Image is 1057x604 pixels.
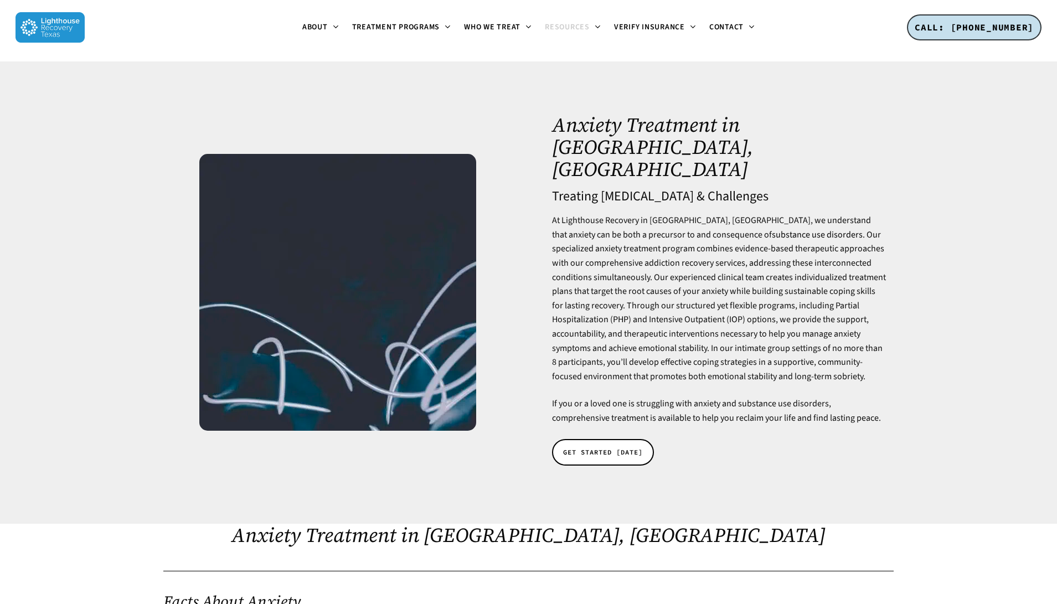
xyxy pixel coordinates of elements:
a: Verify Insurance [607,23,703,32]
a: Resources [538,23,607,32]
span: Contact [709,22,744,33]
img: Neon light against a black background surrounded a human face in the dark [199,154,476,431]
a: IOP [729,313,743,326]
a: substance use disorders [772,229,863,241]
h4: Treating [MEDICAL_DATA] & Challenges [552,189,887,204]
span: Verify Insurance [614,22,685,33]
span: GET STARTED [DATE] [563,447,643,458]
p: If you or a loved one is struggling with anxiety and substance use disorders, comprehensive treat... [552,397,887,425]
a: About [296,23,346,32]
a: Treatment Programs [346,23,458,32]
a: GET STARTED [DATE] [552,439,654,466]
span: Resources [545,22,590,33]
span: Treatment Programs [352,22,440,33]
img: Lighthouse Recovery Texas [16,12,85,43]
a: Who We Treat [457,23,538,32]
a: Contact [703,23,761,32]
a: PHP [613,313,628,326]
h1: Anxiety Treatment in [GEOGRAPHIC_DATA], [GEOGRAPHIC_DATA] [163,524,894,546]
span: Who We Treat [464,22,520,33]
a: CALL: [PHONE_NUMBER] [907,14,1041,41]
h1: Anxiety Treatment in [GEOGRAPHIC_DATA], [GEOGRAPHIC_DATA] [552,114,887,180]
span: CALL: [PHONE_NUMBER] [915,22,1034,33]
span: About [302,22,328,33]
p: At Lighthouse Recovery in [GEOGRAPHIC_DATA], [GEOGRAPHIC_DATA], we understand that anxiety can be... [552,214,887,397]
